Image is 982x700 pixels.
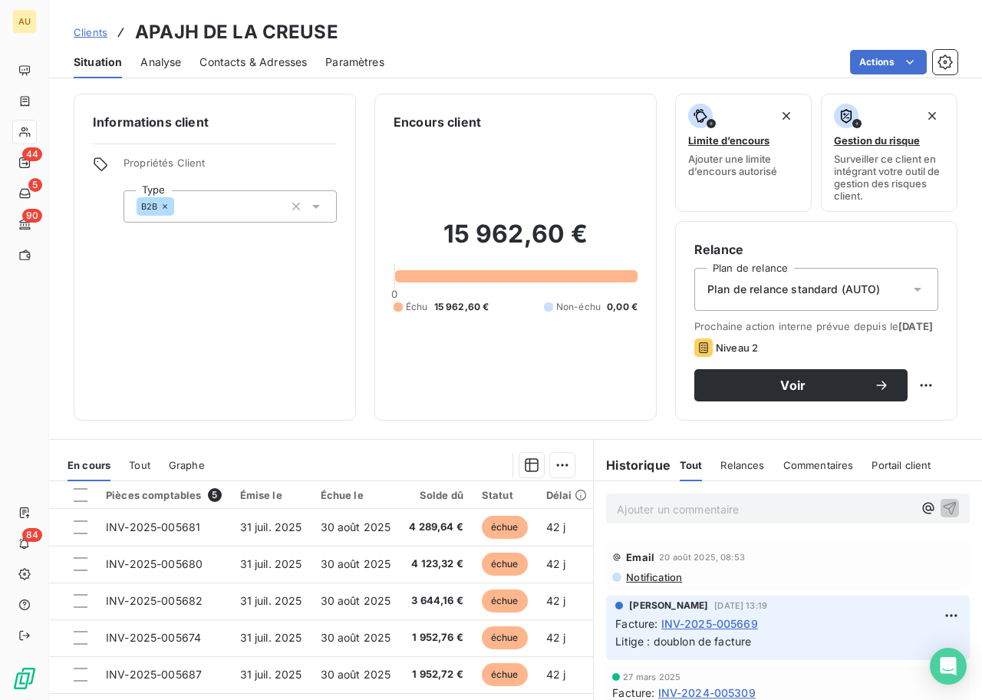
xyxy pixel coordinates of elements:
span: Propriétés Client [124,157,337,178]
span: INV-2025-005682 [106,594,203,607]
span: Paramètres [325,54,384,70]
span: Gestion du risque [834,134,920,147]
span: Clients [74,26,107,38]
div: Échue le [321,489,391,501]
span: 30 août 2025 [321,631,391,644]
span: 31 juil. 2025 [240,557,302,570]
span: Niveau 2 [716,342,758,354]
div: Émise le [240,489,302,501]
span: échue [482,553,528,576]
span: Ajouter une limite d’encours autorisé [688,153,799,177]
span: Facture : [615,616,657,632]
span: 31 juil. 2025 [240,594,302,607]
span: 31 juil. 2025 [240,520,302,533]
span: Litige : doublon de facture [615,635,751,648]
span: échue [482,663,528,686]
span: Voir [713,379,874,391]
div: Solde dû [409,489,463,501]
span: En cours [68,459,110,471]
span: Analyse [140,54,181,70]
span: 4 289,64 € [409,520,463,535]
h6: Encours client [394,113,481,131]
span: 27 mars 2025 [623,672,680,682]
div: Open Intercom Messenger [930,648,967,685]
input: Ajouter une valeur [174,200,186,213]
span: INV-2025-005680 [106,557,203,570]
h6: Historique [594,456,671,474]
div: Statut [482,489,528,501]
span: Portail client [872,459,931,471]
span: [PERSON_NAME] [629,599,708,612]
div: Pièces comptables [106,488,222,502]
button: Limite d’encoursAjouter une limite d’encours autorisé [675,94,812,212]
h6: Relance [694,240,938,259]
span: Tout [129,459,150,471]
span: 42 j [546,594,566,607]
span: 30 août 2025 [321,557,391,570]
span: 31 juil. 2025 [240,668,302,681]
span: 42 j [546,631,566,644]
span: INV-2025-005669 [661,616,758,632]
button: Actions [850,50,927,74]
img: Logo LeanPay [12,666,37,691]
span: échue [482,626,528,649]
span: Prochaine action interne prévue depuis le [694,320,938,332]
span: INV-2025-005681 [106,520,200,533]
span: 30 août 2025 [321,668,391,681]
span: 5 [208,488,222,502]
span: 31 juil. 2025 [240,631,302,644]
span: Relances [720,459,764,471]
span: [DATE] [898,320,933,332]
span: 84 [22,528,42,542]
span: Notification [624,571,682,583]
span: Tout [680,459,703,471]
div: AU [12,9,37,34]
a: Clients [74,25,107,40]
div: Délai [546,489,588,501]
span: 90 [22,209,42,223]
h3: APAJH DE LA CREUSE [135,18,338,46]
span: 15 962,60 € [434,300,489,314]
span: 4 123,32 € [409,556,463,572]
span: 0,00 € [607,300,638,314]
span: 3 644,16 € [409,593,463,609]
span: Commentaires [783,459,854,471]
span: 1 952,72 € [409,667,463,682]
span: Surveiller ce client en intégrant votre outil de gestion des risques client. [834,153,944,202]
span: Échu [406,300,428,314]
span: 5 [28,178,42,192]
button: Voir [694,369,908,401]
span: Contacts & Adresses [199,54,307,70]
span: 30 août 2025 [321,520,391,533]
span: Email [626,551,654,563]
span: 1 952,76 € [409,630,463,646]
h2: 15 962,60 € [394,219,638,265]
span: 30 août 2025 [321,594,391,607]
span: 42 j [546,668,566,681]
span: Situation [74,54,122,70]
h6: Informations client [93,113,337,131]
span: 20 août 2025, 08:53 [659,553,745,562]
span: INV-2025-005674 [106,631,201,644]
span: 44 [22,147,42,161]
span: échue [482,516,528,539]
span: Graphe [169,459,205,471]
span: Plan de relance standard (AUTO) [707,282,881,297]
span: [DATE] 13:19 [714,601,767,610]
span: échue [482,589,528,612]
span: 0 [391,288,397,300]
button: Gestion du risqueSurveiller ce client en intégrant votre outil de gestion des risques client. [821,94,957,212]
span: 42 j [546,557,566,570]
span: INV-2025-005687 [106,668,202,681]
span: Non-échu [556,300,601,314]
span: Limite d’encours [688,134,769,147]
span: 42 j [546,520,566,533]
span: B2B [141,202,157,211]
